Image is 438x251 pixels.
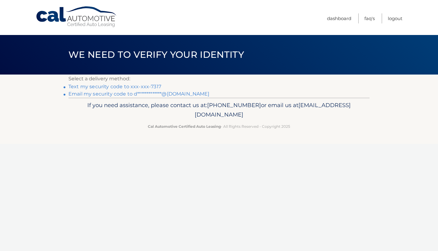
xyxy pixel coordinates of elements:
[207,102,261,109] span: [PHONE_NUMBER]
[36,6,118,28] a: Cal Automotive
[148,124,221,129] strong: Cal Automotive Certified Auto Leasing
[68,49,244,60] span: We need to verify your identity
[327,13,351,23] a: Dashboard
[68,84,161,89] a: Text my security code to xxx-xxx-7317
[72,100,366,120] p: If you need assistance, please contact us at: or email us at
[68,75,370,83] p: Select a delivery method:
[388,13,402,23] a: Logout
[364,13,375,23] a: FAQ's
[72,123,366,130] p: - All Rights Reserved - Copyright 2025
